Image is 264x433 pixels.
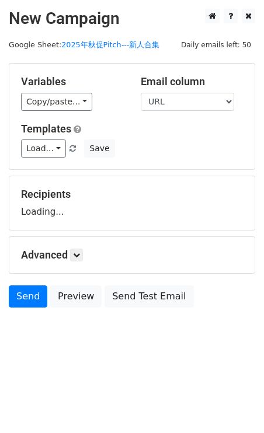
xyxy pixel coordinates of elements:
[50,285,102,308] a: Preview
[21,75,123,88] h5: Variables
[21,139,66,158] a: Load...
[9,9,255,29] h2: New Campaign
[21,93,92,111] a: Copy/paste...
[21,188,243,218] div: Loading...
[21,123,71,135] a: Templates
[21,249,243,261] h5: Advanced
[61,40,159,49] a: 2025年秋促Pitch---新人合集
[9,40,159,49] small: Google Sheet:
[105,285,193,308] a: Send Test Email
[9,285,47,308] a: Send
[141,75,243,88] h5: Email column
[21,188,243,201] h5: Recipients
[177,39,255,51] span: Daily emails left: 50
[177,40,255,49] a: Daily emails left: 50
[84,139,114,158] button: Save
